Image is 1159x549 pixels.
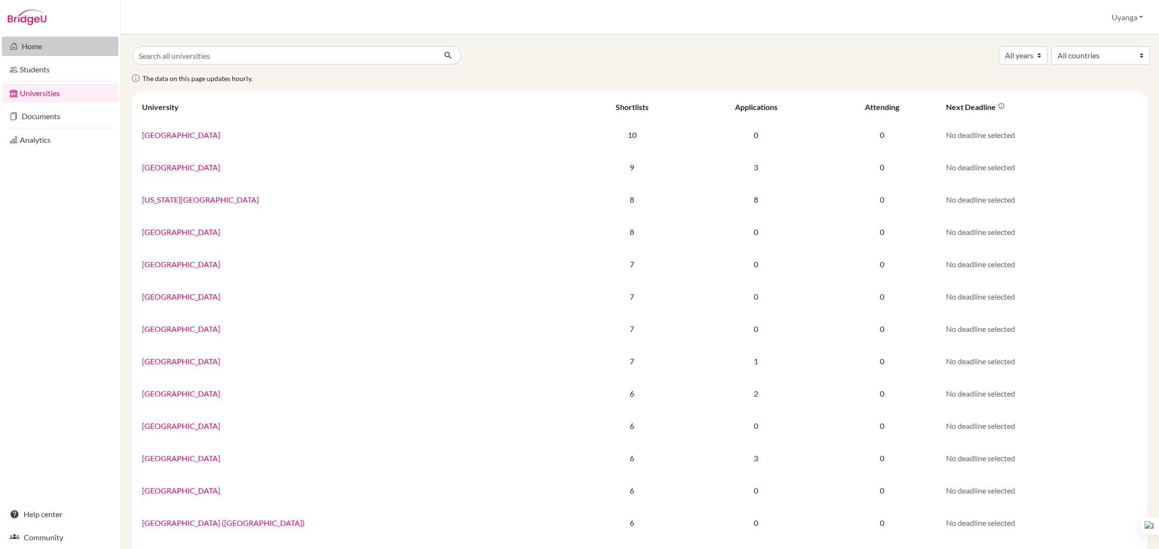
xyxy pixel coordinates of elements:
[688,119,825,151] td: 0
[576,248,688,280] td: 7
[688,151,825,183] td: 3
[2,130,118,150] a: Analytics
[688,313,825,345] td: 0
[946,453,1015,463] span: No deadline selected
[946,324,1015,333] span: No deadline selected
[576,442,688,474] td: 6
[136,96,576,119] th: University
[576,216,688,248] td: 8
[1107,8,1147,27] button: Uyanga
[142,518,305,527] a: [GEOGRAPHIC_DATA] ([GEOGRAPHIC_DATA])
[2,107,118,126] a: Documents
[576,474,688,507] td: 6
[688,474,825,507] td: 0
[946,421,1015,430] span: No deadline selected
[688,345,825,377] td: 1
[688,410,825,442] td: 0
[616,102,649,111] div: Shortlists
[142,486,220,495] a: [GEOGRAPHIC_DATA]
[142,130,220,139] a: [GEOGRAPHIC_DATA]
[824,248,940,280] td: 0
[688,442,825,474] td: 3
[946,518,1015,527] span: No deadline selected
[576,345,688,377] td: 7
[142,421,220,430] a: [GEOGRAPHIC_DATA]
[2,528,118,547] a: Community
[946,227,1015,236] span: No deadline selected
[824,183,940,216] td: 0
[824,280,940,313] td: 0
[688,248,825,280] td: 0
[824,377,940,410] td: 0
[142,227,220,236] a: [GEOGRAPHIC_DATA]
[576,377,688,410] td: 6
[824,410,940,442] td: 0
[824,345,940,377] td: 0
[142,292,220,301] a: [GEOGRAPHIC_DATA]
[2,37,118,56] a: Home
[576,151,688,183] td: 9
[142,324,220,333] a: [GEOGRAPHIC_DATA]
[946,102,1005,111] div: Next deadline
[946,195,1015,204] span: No deadline selected
[142,260,220,269] a: [GEOGRAPHIC_DATA]
[2,83,118,103] a: Universities
[824,474,940,507] td: 0
[142,163,220,172] a: [GEOGRAPHIC_DATA]
[688,507,825,539] td: 0
[576,280,688,313] td: 7
[946,486,1015,495] span: No deadline selected
[142,453,220,463] a: [GEOGRAPHIC_DATA]
[688,280,825,313] td: 0
[142,195,259,204] a: [US_STATE][GEOGRAPHIC_DATA]
[824,442,940,474] td: 0
[132,46,436,65] input: Search all universities
[946,163,1015,172] span: No deadline selected
[865,102,899,111] div: Attending
[946,292,1015,301] span: No deadline selected
[946,130,1015,139] span: No deadline selected
[688,377,825,410] td: 2
[8,10,46,25] img: Bridge-U
[576,410,688,442] td: 6
[946,389,1015,398] span: No deadline selected
[824,313,940,345] td: 0
[2,60,118,79] a: Students
[824,216,940,248] td: 0
[688,183,825,216] td: 8
[824,119,940,151] td: 0
[946,260,1015,269] span: No deadline selected
[142,357,220,366] a: [GEOGRAPHIC_DATA]
[946,357,1015,366] span: No deadline selected
[576,183,688,216] td: 8
[824,151,940,183] td: 0
[688,216,825,248] td: 0
[2,505,118,524] a: Help center
[142,74,253,82] span: The data on this page updates hourly.
[735,102,777,111] div: Applications
[824,507,940,539] td: 0
[142,389,220,398] a: [GEOGRAPHIC_DATA]
[576,313,688,345] td: 7
[576,119,688,151] td: 10
[576,507,688,539] td: 6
